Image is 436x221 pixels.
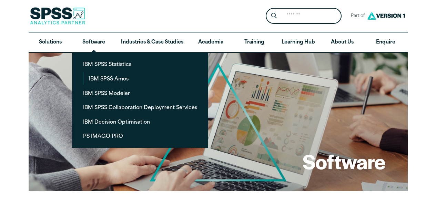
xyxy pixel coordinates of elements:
a: Software [72,32,115,52]
a: IBM SPSS Modeler [78,87,203,99]
a: IBM SPSS Statistics [78,58,203,70]
a: PS IMAGO PRO [78,129,203,142]
h1: Software [303,148,386,175]
a: Learning Hub [276,32,321,52]
a: About Us [321,32,364,52]
a: IBM SPSS Amos [83,72,203,85]
form: Site Header Search Form [266,8,342,24]
a: Solutions [29,32,72,52]
a: Enquire [364,32,407,52]
a: IBM Decision Optimisation [78,115,203,128]
a: Training [232,32,276,52]
a: Industries & Case Studies [115,32,189,52]
nav: Desktop version of site main menu [29,32,408,52]
a: Academia [189,32,232,52]
ul: Software [72,52,208,148]
button: Search magnifying glass icon [267,10,280,22]
img: Version1 Logo [365,9,407,22]
img: SPSS Analytics Partner [30,7,85,25]
svg: Search magnifying glass icon [271,13,277,19]
a: IBM SPSS Collaboration Deployment Services [78,101,203,114]
span: Part of [347,11,365,21]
